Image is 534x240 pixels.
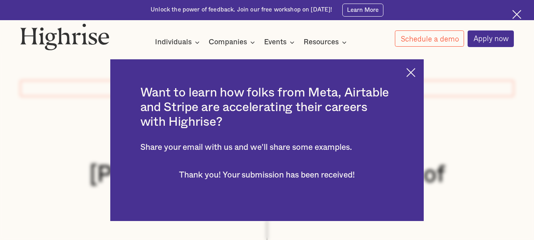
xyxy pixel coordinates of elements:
[512,10,521,19] img: Cross icon
[148,170,386,180] div: Thank you! Your submission has been received!
[155,38,192,47] div: Individuals
[304,38,339,47] div: Resources
[264,38,287,47] div: Events
[468,30,514,47] a: Apply now
[342,4,383,17] a: Learn More
[140,86,394,129] h2: Want to learn how folks from Meta, Airtable and Stripe are accelerating their careers with Highrise?
[264,38,297,47] div: Events
[209,38,257,47] div: Companies
[209,38,247,47] div: Companies
[151,6,332,14] div: Unlock the power of feedback. Join our free workshop on [DATE]!
[140,163,394,188] div: current-ascender-blog-article-modal-form success
[20,23,109,50] img: Highrise logo
[140,143,394,153] div: Share your email with us and we'll share some examples.
[155,38,202,47] div: Individuals
[304,38,349,47] div: Resources
[406,68,415,77] img: Cross icon
[395,30,464,47] a: Schedule a demo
